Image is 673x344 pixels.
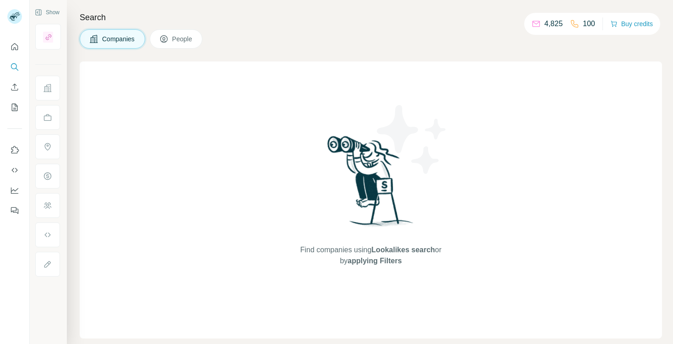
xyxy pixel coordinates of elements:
button: Enrich CSV [7,79,22,95]
span: applying Filters [347,257,402,265]
img: Surfe Illustration - Stars [371,98,453,181]
button: Search [7,59,22,75]
button: Quick start [7,39,22,55]
button: Feedback [7,202,22,219]
p: 4,825 [544,18,563,29]
span: Lookalikes search [371,246,435,254]
span: Companies [102,34,136,44]
button: Use Surfe API [7,162,22,178]
button: Use Surfe on LinkedIn [7,142,22,158]
button: Dashboard [7,182,22,199]
button: Show [28,6,66,19]
h4: Search [80,11,662,24]
button: Buy credits [610,17,653,30]
p: 100 [583,18,595,29]
button: My lists [7,99,22,116]
span: People [172,34,193,44]
span: Find companies using or by [298,244,444,266]
img: Surfe Illustration - Woman searching with binoculars [323,133,418,236]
